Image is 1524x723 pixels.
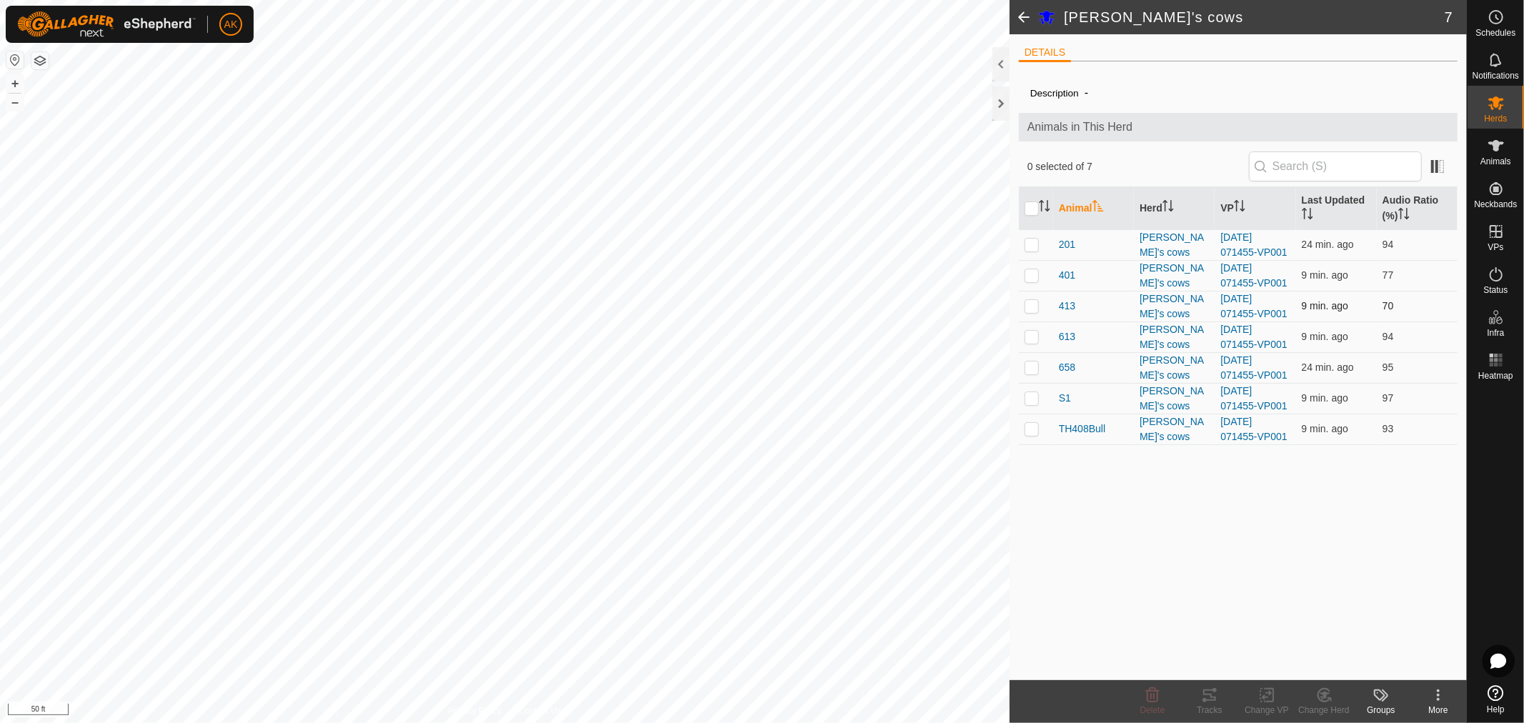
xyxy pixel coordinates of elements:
div: Tracks [1181,704,1238,717]
span: 77 [1383,269,1394,281]
span: 93 [1383,423,1394,434]
span: Animals [1480,157,1511,166]
input: Search (S) [1249,151,1422,181]
span: 94 [1383,239,1394,250]
h2: [PERSON_NAME]'s cows [1064,9,1445,26]
div: Change VP [1238,704,1295,717]
button: Map Layers [31,52,49,69]
span: 95 [1383,361,1394,373]
a: [DATE] 071455-VP001 [1220,324,1287,350]
span: S1 [1059,391,1071,406]
span: Heatmap [1478,372,1513,380]
div: [PERSON_NAME]'s cows [1140,353,1209,383]
span: Neckbands [1474,200,1517,209]
span: Aug 18, 2025, 7:20 AM [1302,269,1348,281]
span: Aug 18, 2025, 7:05 AM [1302,361,1354,373]
button: – [6,94,24,111]
a: [DATE] 071455-VP001 [1220,262,1287,289]
div: [PERSON_NAME]'s cows [1140,384,1209,414]
div: [PERSON_NAME]'s cows [1140,261,1209,291]
span: 201 [1059,237,1075,252]
p-sorticon: Activate to sort [1162,202,1174,214]
span: 401 [1059,268,1075,283]
p-sorticon: Activate to sort [1302,210,1313,221]
a: [DATE] 071455-VP001 [1220,416,1287,442]
span: Infra [1487,329,1504,337]
th: VP [1215,187,1295,230]
span: Aug 18, 2025, 7:20 AM [1302,331,1348,342]
button: + [6,75,24,92]
div: [PERSON_NAME]'s cows [1140,230,1209,260]
span: Help [1487,705,1505,714]
th: Audio Ratio (%) [1377,187,1458,230]
p-sorticon: Activate to sort [1092,202,1104,214]
div: More [1410,704,1467,717]
span: Herds [1484,114,1507,123]
span: - [1079,81,1094,104]
span: Aug 18, 2025, 7:20 AM [1302,423,1348,434]
span: Animals in This Herd [1027,119,1449,136]
span: AK [224,17,238,32]
span: 94 [1383,331,1394,342]
div: [PERSON_NAME]'s cows [1140,414,1209,444]
a: [DATE] 071455-VP001 [1220,231,1287,258]
p-sorticon: Activate to sort [1398,210,1410,221]
span: Aug 18, 2025, 7:05 AM [1302,239,1354,250]
a: [DATE] 071455-VP001 [1220,293,1287,319]
span: Schedules [1475,29,1515,37]
div: [PERSON_NAME]'s cows [1140,322,1209,352]
img: Gallagher Logo [17,11,196,37]
button: Reset Map [6,51,24,69]
span: 658 [1059,360,1075,375]
a: Privacy Policy [449,704,502,717]
span: 413 [1059,299,1075,314]
a: [DATE] 071455-VP001 [1220,354,1287,381]
div: Change Herd [1295,704,1353,717]
span: 0 selected of 7 [1027,159,1249,174]
th: Last Updated [1296,187,1377,230]
div: [PERSON_NAME]'s cows [1140,291,1209,321]
a: Help [1468,679,1524,719]
span: Delete [1140,705,1165,715]
a: Contact Us [519,704,561,717]
span: 613 [1059,329,1075,344]
span: Status [1483,286,1508,294]
label: Description [1030,88,1079,99]
span: 70 [1383,300,1394,311]
span: Aug 18, 2025, 7:20 AM [1302,392,1348,404]
th: Animal [1053,187,1134,230]
a: [DATE] 071455-VP001 [1220,385,1287,412]
span: VPs [1488,243,1503,251]
span: Notifications [1473,71,1519,80]
p-sorticon: Activate to sort [1039,202,1050,214]
span: Aug 18, 2025, 7:20 AM [1302,300,1348,311]
th: Herd [1134,187,1215,230]
span: 7 [1445,6,1453,28]
li: DETAILS [1019,45,1071,62]
span: TH408Bull [1059,422,1105,437]
div: Groups [1353,704,1410,717]
span: 97 [1383,392,1394,404]
p-sorticon: Activate to sort [1234,202,1245,214]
